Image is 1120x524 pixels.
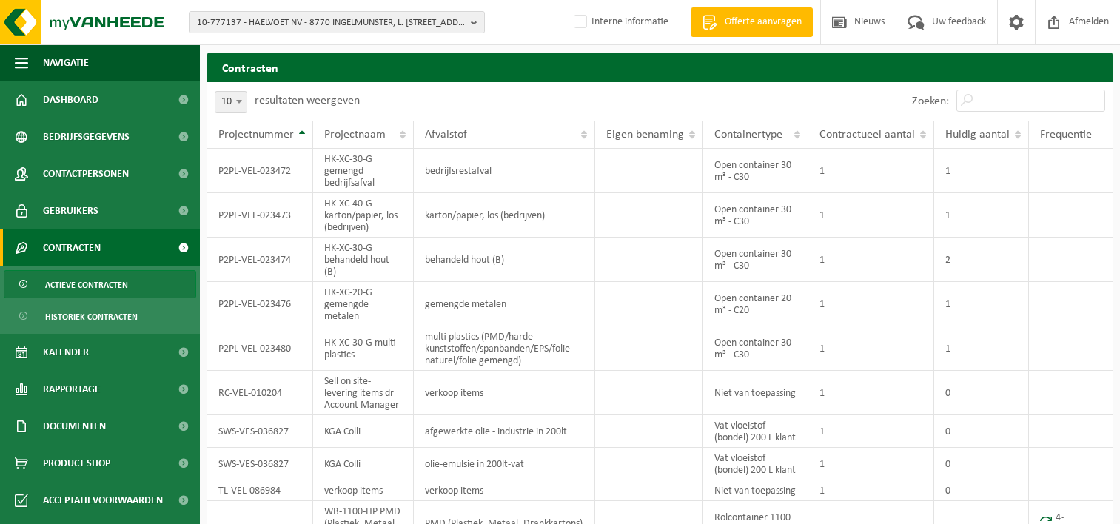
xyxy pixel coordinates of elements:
td: bedrijfsrestafval [414,149,596,193]
td: 1 [808,326,934,371]
td: HK-XC-30-G multi plastics [313,326,414,371]
td: 1 [808,448,934,480]
span: Rapportage [43,371,100,408]
span: Navigatie [43,44,89,81]
span: Projectnummer [218,129,294,141]
td: 1 [808,193,934,238]
span: Contracten [43,229,101,266]
span: Projectnaam [324,129,386,141]
td: Open container 30 m³ - C30 [703,238,808,282]
td: Sell on site-levering items dr Account Manager [313,371,414,415]
td: 0 [934,448,1029,480]
td: Niet van toepassing [703,480,808,501]
td: 1 [808,282,934,326]
span: Kalender [43,334,89,371]
span: Actieve contracten [45,271,128,299]
span: Bedrijfsgegevens [43,118,130,155]
td: HK-XC-30-G behandeld hout (B) [313,238,414,282]
td: verkoop items [414,371,596,415]
span: Contactpersonen [43,155,129,192]
td: 2 [934,238,1029,282]
td: P2PL-VEL-023473 [207,193,313,238]
td: Open container 30 m³ - C30 [703,149,808,193]
td: HK-XC-40-G karton/papier, los (bedrijven) [313,193,414,238]
td: Open container 20 m³ - C20 [703,282,808,326]
td: 1 [808,480,934,501]
span: Offerte aanvragen [721,15,805,30]
label: Zoeken: [912,95,949,107]
td: TL-VEL-086984 [207,480,313,501]
span: Historiek contracten [45,303,138,331]
td: RC-VEL-010204 [207,371,313,415]
td: karton/papier, los (bedrijven) [414,193,596,238]
td: Niet van toepassing [703,371,808,415]
td: P2PL-VEL-023476 [207,282,313,326]
a: Historiek contracten [4,302,196,330]
td: HK-XC-30-G gemengd bedrijfsafval [313,149,414,193]
td: SWS-VES-036827 [207,415,313,448]
td: Open container 30 m³ - C30 [703,193,808,238]
td: P2PL-VEL-023474 [207,238,313,282]
td: KGA Colli [313,448,414,480]
span: Dashboard [43,81,98,118]
td: 1 [934,326,1029,371]
td: P2PL-VEL-023472 [207,149,313,193]
td: 1 [808,371,934,415]
td: Vat vloeistof (bondel) 200 L klant [703,448,808,480]
label: resultaten weergeven [255,95,360,107]
button: 10-777137 - HAELVOET NV - 8770 INGELMUNSTER, L. [STREET_ADDRESS] [189,11,485,33]
span: Documenten [43,408,106,445]
td: verkoop items [313,480,414,501]
span: Frequentie [1040,129,1092,141]
h2: Contracten [207,53,1113,81]
a: Offerte aanvragen [691,7,813,37]
td: 0 [934,480,1029,501]
td: 1 [934,282,1029,326]
span: Gebruikers [43,192,98,229]
td: KGA Colli [313,415,414,448]
td: olie-emulsie in 200lt-vat [414,448,596,480]
span: Huidig aantal [945,129,1010,141]
span: 10-777137 - HAELVOET NV - 8770 INGELMUNSTER, L. [STREET_ADDRESS] [197,12,465,34]
td: behandeld hout (B) [414,238,596,282]
td: multi plastics (PMD/harde kunststoffen/spanbanden/EPS/folie naturel/folie gemengd) [414,326,596,371]
td: 1 [934,149,1029,193]
span: Afvalstof [425,129,467,141]
span: Acceptatievoorwaarden [43,482,163,519]
td: 1 [808,415,934,448]
td: Vat vloeistof (bondel) 200 L klant [703,415,808,448]
td: afgewerkte olie - industrie in 200lt [414,415,596,448]
label: Interne informatie [571,11,668,33]
span: Eigen benaming [606,129,684,141]
span: 10 [215,91,247,113]
td: Open container 30 m³ - C30 [703,326,808,371]
a: Actieve contracten [4,270,196,298]
td: HK-XC-20-G gemengde metalen [313,282,414,326]
span: Containertype [714,129,782,141]
td: 1 [808,149,934,193]
td: 1 [808,238,934,282]
span: Contractueel aantal [819,129,915,141]
td: SWS-VES-036827 [207,448,313,480]
td: P2PL-VEL-023480 [207,326,313,371]
td: 0 [934,371,1029,415]
td: verkoop items [414,480,596,501]
td: 1 [934,193,1029,238]
td: gemengde metalen [414,282,596,326]
td: 0 [934,415,1029,448]
span: 10 [215,92,247,112]
span: Product Shop [43,445,110,482]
